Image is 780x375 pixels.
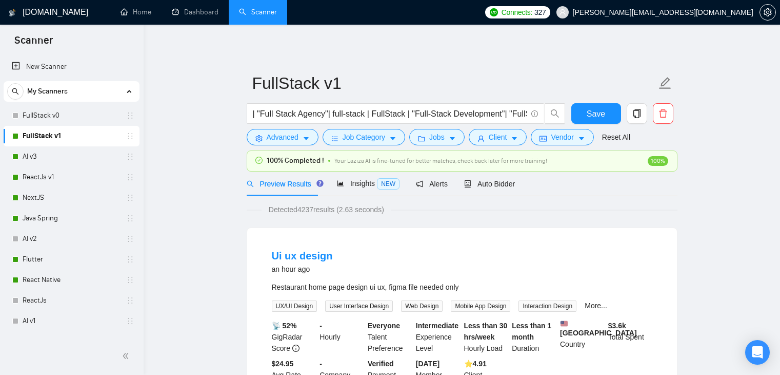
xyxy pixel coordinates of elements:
b: Intermediate [416,322,458,330]
a: Java Spring [23,208,120,229]
span: user [559,9,566,16]
span: holder [126,214,134,222]
button: folderJobscaret-down [409,129,465,145]
img: 🇺🇸 [561,320,568,327]
b: - [319,360,322,368]
b: Less than 30 hrs/week [464,322,508,341]
input: Scanner name... [252,70,656,96]
a: searchScanner [239,8,277,16]
span: Scanner [6,33,61,54]
span: search [247,180,254,188]
span: caret-down [578,135,585,142]
span: Advanced [267,132,298,143]
span: user [477,135,485,142]
span: setting [760,8,775,16]
a: Reset All [602,132,630,143]
span: My Scanners [27,81,68,102]
span: User Interface Design [325,301,393,312]
span: Preview Results [247,180,321,188]
span: delete [653,109,673,118]
a: AI v3 [23,146,120,167]
span: setting [255,135,263,142]
span: Connects: [502,7,532,18]
span: Save [587,107,605,120]
span: holder [126,132,134,140]
span: Job Category [343,132,385,143]
button: search [7,83,24,100]
div: an hour ago [272,263,333,275]
span: 100% Completed ! [267,155,324,166]
span: 100% [648,156,668,166]
b: 📡 52% [272,322,297,330]
span: Insights [337,179,399,188]
span: holder [126,111,134,120]
a: ReactJs v1 [23,167,120,188]
a: Flutter [23,249,120,270]
span: check-circle [255,157,263,164]
a: AI v2 [23,229,120,249]
b: [GEOGRAPHIC_DATA] [560,320,637,337]
div: Total Spent [606,320,654,354]
span: Jobs [429,132,445,143]
span: holder [126,276,134,284]
a: FullStack v0 [23,105,120,126]
span: Alerts [416,180,448,188]
button: idcardVendorcaret-down [531,129,593,145]
div: Talent Preference [366,320,414,354]
span: copy [627,109,647,118]
span: Mobile App Design [451,301,510,312]
span: Vendor [551,132,573,143]
span: double-left [122,351,132,361]
span: search [8,88,23,95]
span: caret-down [389,135,396,142]
b: - [319,322,322,330]
div: Country [558,320,606,354]
span: UX/UI Design [272,301,317,312]
a: ReactJs [23,290,120,311]
b: Less than 1 month [512,322,551,341]
a: NextJS [23,188,120,208]
span: folder [418,135,425,142]
b: [DATE] [416,360,439,368]
a: New Scanner [12,57,131,77]
button: delete [653,103,673,124]
button: settingAdvancedcaret-down [247,129,318,145]
div: Hourly Load [462,320,510,354]
button: setting [759,4,776,21]
a: AI v0 [23,331,120,352]
div: Restaurant home page design ui ux, figma file needed only [272,282,652,293]
span: holder [126,173,134,181]
button: barsJob Categorycaret-down [323,129,405,145]
button: userClientcaret-down [469,129,527,145]
span: holder [126,235,134,243]
div: Experience Level [414,320,462,354]
span: NEW [377,178,399,190]
span: bars [331,135,338,142]
span: holder [126,194,134,202]
input: Search Freelance Jobs... [253,107,527,120]
button: copy [627,103,647,124]
span: Web Design [401,301,443,312]
b: $ 3.6k [608,322,626,330]
span: Auto Bidder [464,180,515,188]
span: idcard [539,135,547,142]
div: Tooltip anchor [315,179,325,188]
a: Ui ux design [272,250,333,261]
span: Client [489,132,507,143]
b: $24.95 [272,360,294,368]
a: More... [585,302,607,310]
button: search [545,103,565,124]
div: Duration [510,320,558,354]
a: homeHome [121,8,151,16]
span: notification [416,180,423,188]
span: Detected 4237 results (2.63 seconds) [262,204,391,215]
span: caret-down [303,135,310,142]
span: Your Laziza AI is fine-tuned for better matches, check back later for more training! [334,157,547,164]
a: dashboardDashboard [172,8,218,16]
span: edit [658,77,672,90]
span: robot [464,180,471,188]
li: New Scanner [4,57,139,77]
span: holder [126,317,134,325]
div: Open Intercom Messenger [745,340,770,365]
img: upwork-logo.png [490,8,498,16]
